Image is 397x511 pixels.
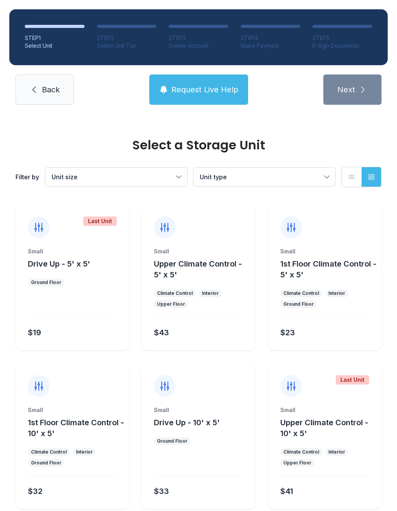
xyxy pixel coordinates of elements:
[42,84,60,95] span: Back
[97,34,157,42] div: STEP 2
[31,279,61,286] div: Ground Floor
[154,486,169,497] div: $33
[76,449,93,455] div: Interior
[337,84,355,95] span: Next
[328,449,345,455] div: Interior
[157,301,185,307] div: Upper Floor
[157,438,187,444] div: Ground Floor
[200,173,227,181] span: Unit type
[193,168,335,186] button: Unit type
[283,301,314,307] div: Ground Floor
[283,290,319,296] div: Climate Control
[241,34,300,42] div: STEP 4
[52,173,78,181] span: Unit size
[280,327,295,338] div: $23
[28,406,117,414] div: Small
[28,248,117,255] div: Small
[154,258,252,280] button: Upper Climate Control - 5' x 5'
[157,290,193,296] div: Climate Control
[154,248,243,255] div: Small
[28,258,90,269] button: Drive Up - 5' x 5'
[25,42,85,50] div: Select Unit
[336,375,369,385] div: Last Unit
[312,42,372,50] div: E-Sign Documents
[280,418,368,438] span: Upper Climate Control - 10' x 5'
[241,42,300,50] div: Make Payment
[169,34,228,42] div: STEP 3
[28,418,124,438] span: 1st Floor Climate Control - 10' x 5'
[280,248,369,255] div: Small
[283,449,319,455] div: Climate Control
[16,172,39,182] div: Filter by
[280,486,293,497] div: $41
[283,460,311,466] div: Upper Floor
[169,42,228,50] div: Create Account
[312,34,372,42] div: STEP 5
[154,418,220,427] span: Drive Up - 10' x 5'
[45,168,187,186] button: Unit size
[280,406,369,414] div: Small
[16,139,381,151] div: Select a Storage Unit
[202,290,219,296] div: Interior
[28,327,41,338] div: $19
[28,417,126,439] button: 1st Floor Climate Control - 10' x 5'
[28,486,43,497] div: $32
[97,42,157,50] div: Select Unit Tier
[171,84,238,95] span: Request Live Help
[31,449,67,455] div: Climate Control
[280,259,376,279] span: 1st Floor Climate Control - 5' x 5'
[31,460,61,466] div: Ground Floor
[280,258,378,280] button: 1st Floor Climate Control - 5' x 5'
[328,290,345,296] div: Interior
[83,217,117,226] div: Last Unit
[280,417,378,439] button: Upper Climate Control - 10' x 5'
[25,34,85,42] div: STEP 1
[154,327,169,338] div: $43
[154,406,243,414] div: Small
[154,259,242,279] span: Upper Climate Control - 5' x 5'
[154,417,220,428] button: Drive Up - 10' x 5'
